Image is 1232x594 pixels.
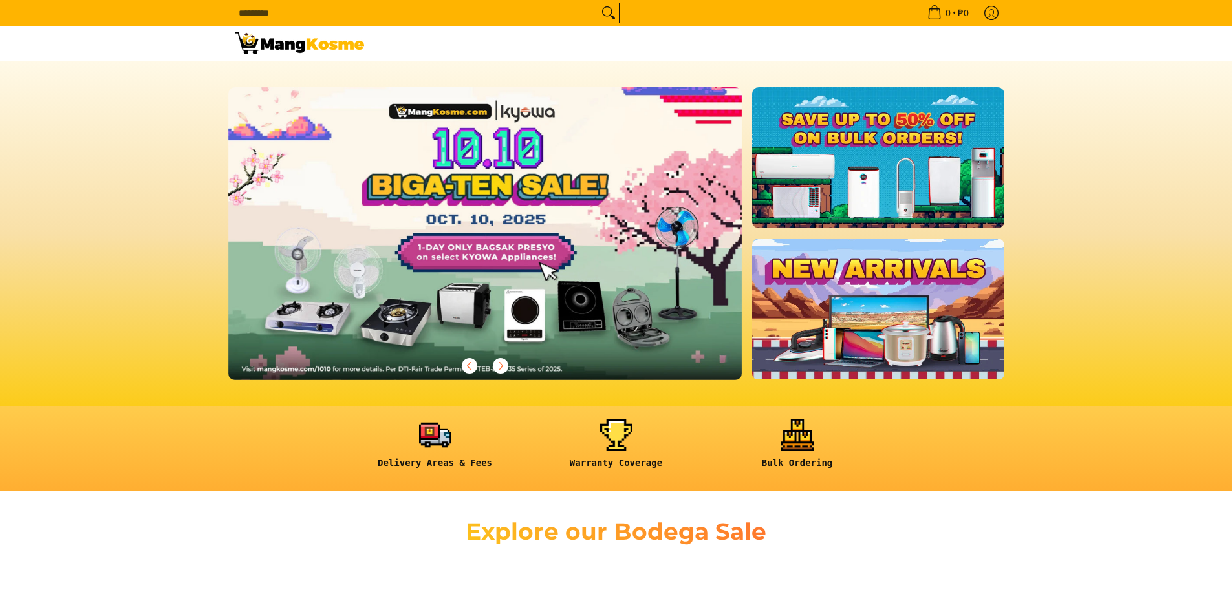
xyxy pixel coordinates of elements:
a: <h6><strong>Bulk Ordering</strong></h6> [713,419,881,479]
img: Mang Kosme: Your Home Appliances Warehouse Sale Partner! [235,32,364,54]
button: Next [486,352,515,380]
h2: Explore our Bodega Sale [429,517,804,546]
span: ₱0 [956,8,971,17]
a: More [228,87,784,401]
nav: Main Menu [377,26,998,61]
span: • [924,6,973,20]
span: 0 [944,8,953,17]
button: Search [598,3,619,23]
a: <h6><strong>Delivery Areas & Fees</strong></h6> [351,419,519,479]
a: <h6><strong>Warranty Coverage</strong></h6> [532,419,700,479]
button: Previous [455,352,484,380]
